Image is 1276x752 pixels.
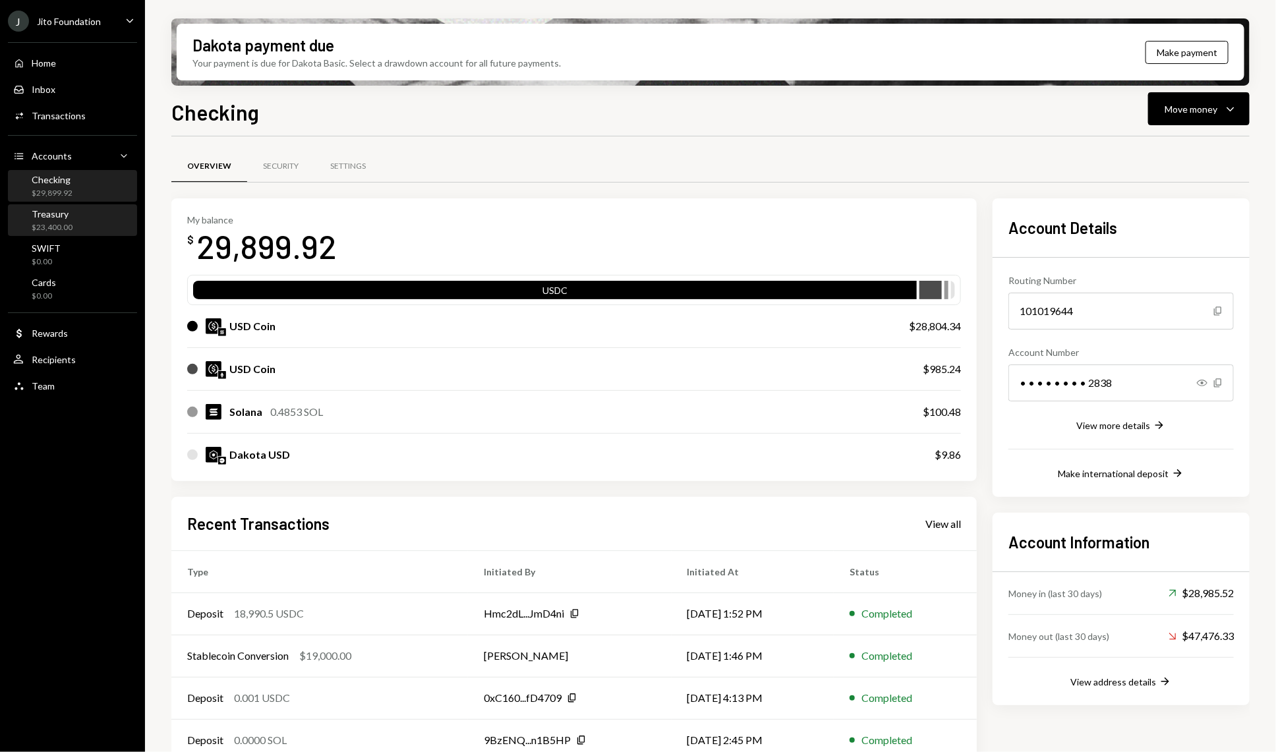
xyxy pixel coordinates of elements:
[8,347,137,371] a: Recipients
[299,648,351,664] div: $19,000.00
[196,225,337,267] div: 29,899.92
[8,51,137,74] a: Home
[8,77,137,101] a: Inbox
[861,648,912,664] div: Completed
[484,606,564,622] div: Hmc2dL...JmD4ni
[1169,585,1234,601] div: $28,985.52
[8,103,137,127] a: Transactions
[861,690,912,706] div: Completed
[834,550,977,593] th: Status
[229,447,290,463] div: Dakota USD
[8,170,137,202] a: Checking$29,899.92
[234,606,304,622] div: 18,990.5 USDC
[1008,364,1234,401] div: • • • • • • • • 2838
[32,174,72,185] div: Checking
[672,550,834,593] th: Initiated At
[468,635,672,677] td: [PERSON_NAME]
[193,283,917,302] div: USDC
[1058,468,1169,479] div: Make international deposit
[1008,531,1234,553] h2: Account Information
[923,361,961,377] div: $985.24
[8,11,29,32] div: J
[229,404,262,420] div: Solana
[206,447,221,463] img: DKUSD
[1076,419,1166,433] button: View more details
[206,404,221,420] img: SOL
[187,161,231,172] div: Overview
[330,161,366,172] div: Settings
[270,404,323,420] div: 0.4853 SOL
[923,404,961,420] div: $100.48
[8,204,137,236] a: Treasury$23,400.00
[1070,675,1172,689] button: View address details
[187,513,330,535] h2: Recent Transactions
[247,150,314,183] a: Security
[1008,345,1234,359] div: Account Number
[1058,467,1184,481] button: Make international deposit
[1169,628,1234,644] div: $47,476.33
[1008,629,1109,643] div: Money out (last 30 days)
[8,273,137,304] a: Cards$0.00
[192,34,334,56] div: Dakota payment due
[187,606,223,622] div: Deposit
[171,150,247,183] a: Overview
[32,208,72,219] div: Treasury
[218,328,226,336] img: solana-mainnet
[187,732,223,748] div: Deposit
[1070,676,1156,687] div: View address details
[1008,217,1234,239] h2: Account Details
[32,256,61,268] div: $0.00
[263,161,299,172] div: Security
[32,222,72,233] div: $23,400.00
[8,144,137,167] a: Accounts
[218,457,226,465] img: base-mainnet
[1076,420,1150,431] div: View more details
[484,690,562,706] div: 0xC160...fD4709
[192,56,561,70] div: Your payment is due for Dakota Basic. Select a drawdown account for all future payments.
[187,233,194,246] div: $
[187,214,337,225] div: My balance
[1145,41,1229,64] button: Make payment
[32,57,56,69] div: Home
[32,243,61,254] div: SWIFT
[8,239,137,270] a: SWIFT$0.00
[187,648,289,664] div: Stablecoin Conversion
[32,354,76,365] div: Recipients
[672,677,834,719] td: [DATE] 4:13 PM
[32,84,55,95] div: Inbox
[1148,92,1250,125] button: Move money
[32,110,86,121] div: Transactions
[1008,587,1102,600] div: Money in (last 30 days)
[32,380,55,391] div: Team
[861,606,912,622] div: Completed
[32,188,72,199] div: $29,899.92
[229,361,275,377] div: USD Coin
[171,99,259,125] h1: Checking
[1008,293,1234,330] div: 101019644
[171,550,468,593] th: Type
[234,690,290,706] div: 0.001 USDC
[935,447,961,463] div: $9.86
[218,371,226,379] img: ethereum-mainnet
[8,374,137,397] a: Team
[32,150,72,161] div: Accounts
[234,732,287,748] div: 0.0000 SOL
[206,318,221,334] img: USDC
[1008,274,1234,287] div: Routing Number
[861,732,912,748] div: Completed
[909,318,961,334] div: $28,804.34
[314,150,382,183] a: Settings
[925,516,961,531] a: View all
[32,328,68,339] div: Rewards
[1165,102,1217,116] div: Move money
[32,277,56,288] div: Cards
[8,321,137,345] a: Rewards
[37,16,101,27] div: Jito Foundation
[672,593,834,635] td: [DATE] 1:52 PM
[925,517,961,531] div: View all
[484,732,571,748] div: 9BzENQ...n1B5HP
[229,318,275,334] div: USD Coin
[206,361,221,377] img: USDC
[187,690,223,706] div: Deposit
[468,550,672,593] th: Initiated By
